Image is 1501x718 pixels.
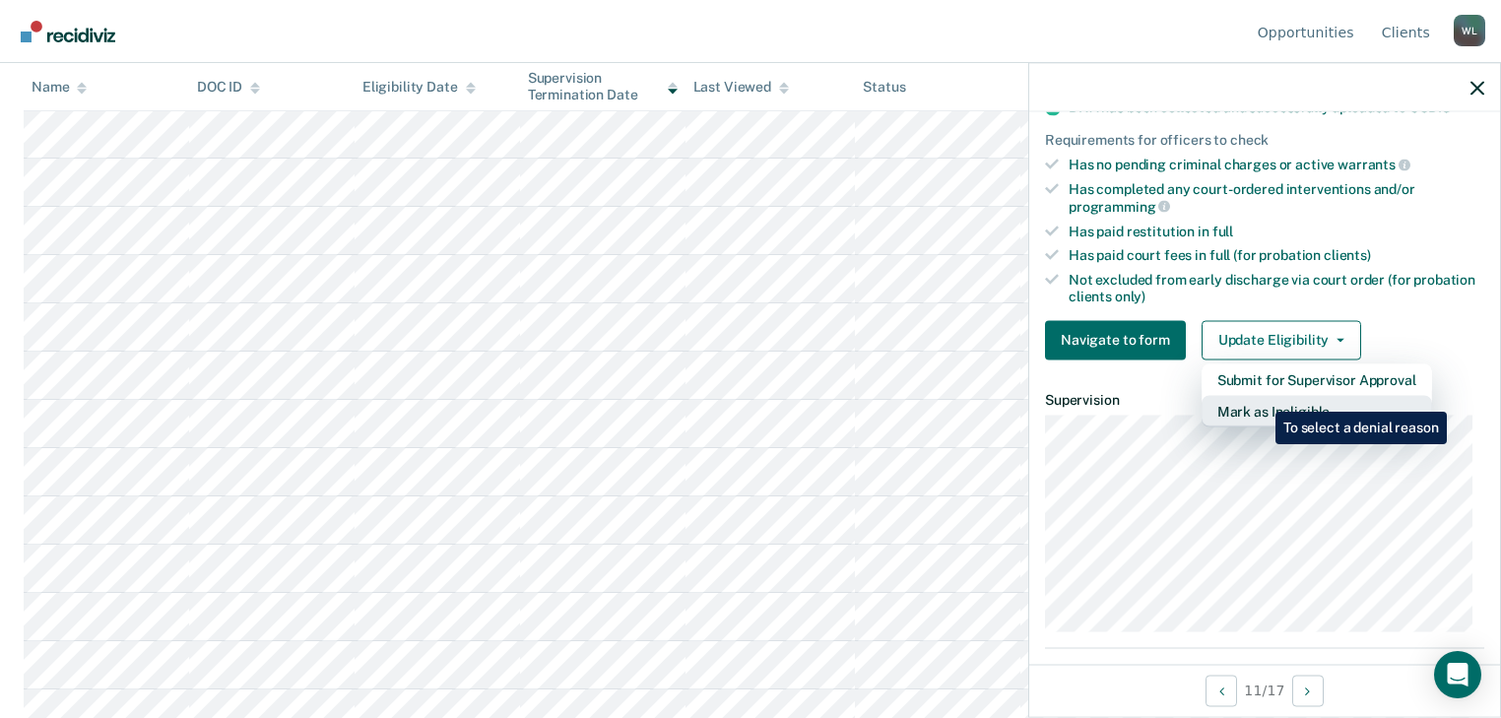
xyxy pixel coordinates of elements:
span: warrants [1338,157,1410,172]
div: 11 / 17 [1029,664,1500,716]
button: Previous Opportunity [1206,675,1237,706]
span: full [1212,223,1233,238]
div: Eligibility Date [362,79,476,96]
a: Navigate to form link [1045,320,1194,359]
button: Submit for Supervisor Approval [1202,363,1432,395]
div: Supervision Termination Date [528,70,678,103]
span: programming [1069,198,1170,214]
dt: Supervision [1045,391,1484,408]
div: DOC ID [197,79,260,96]
span: only) [1115,288,1145,303]
button: Update Eligibility [1202,320,1361,359]
span: clients) [1324,247,1371,263]
div: Has paid restitution in [1069,223,1484,239]
div: Requirements for officers to check [1045,131,1484,148]
div: Status [863,79,905,96]
div: W L [1454,15,1485,46]
button: Profile dropdown button [1454,15,1485,46]
div: Has paid court fees in full (for probation [1069,247,1484,264]
div: Has no pending criminal charges or active [1069,156,1484,173]
div: Last Viewed [693,79,789,96]
div: Not excluded from early discharge via court order (for probation clients [1069,272,1484,305]
img: Recidiviz [21,21,115,42]
button: Mark as Ineligible [1202,395,1432,426]
div: Has completed any court-ordered interventions and/or [1069,181,1484,215]
div: Name [32,79,87,96]
div: Open Intercom Messenger [1434,651,1481,698]
button: Next Opportunity [1292,675,1324,706]
button: Navigate to form [1045,320,1186,359]
div: Dropdown Menu [1202,363,1432,426]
